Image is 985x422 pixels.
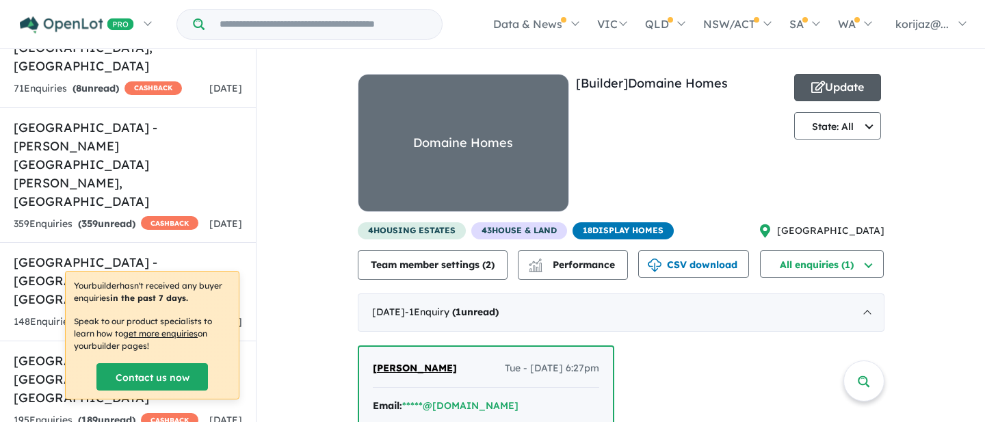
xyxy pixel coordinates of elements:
[529,259,541,266] img: line-chart.svg
[124,81,182,95] span: CASHBACK
[760,250,884,278] button: All enquiries (1)
[777,223,884,239] span: [GEOGRAPHIC_DATA]
[576,75,728,91] a: [Builder]Domaine Homes
[74,280,231,304] p: Your builder hasn't received any buyer enquiries
[573,222,674,239] span: 18 Display Homes
[14,118,242,211] h5: [GEOGRAPHIC_DATA] - [PERSON_NAME][GEOGRAPHIC_DATA][PERSON_NAME] , [GEOGRAPHIC_DATA]
[73,82,119,94] strong: ( unread)
[14,216,198,233] div: 359 Enquir ies
[373,360,457,377] a: [PERSON_NAME]
[209,217,242,230] span: [DATE]
[358,74,569,222] a: Domaine Homes
[794,74,882,101] button: Update
[648,259,661,272] img: download icon
[76,82,81,94] span: 8
[14,253,242,308] h5: [GEOGRAPHIC_DATA] - [GEOGRAPHIC_DATA] , [GEOGRAPHIC_DATA]
[638,250,749,278] button: CSV download
[531,259,615,271] span: Performance
[405,306,499,318] span: - 1 Enquir y
[373,362,457,374] span: [PERSON_NAME]
[413,133,513,154] div: Domaine Homes
[123,328,198,339] u: get more enquiries
[358,293,884,332] div: [DATE]
[78,217,135,230] strong: ( unread)
[209,82,242,94] span: [DATE]
[471,222,567,239] span: 43 House & Land
[452,306,499,318] strong: ( unread)
[141,216,198,230] span: CASHBACK
[456,306,461,318] span: 1
[529,263,542,272] img: bar-chart.svg
[14,352,242,407] h5: [GEOGRAPHIC_DATA] - [GEOGRAPHIC_DATA] , [GEOGRAPHIC_DATA]
[110,293,188,303] b: in the past 7 days.
[373,399,402,412] strong: Email:
[96,363,208,391] a: Contact us now
[358,222,466,239] span: 4 housing estates
[20,16,134,34] img: Openlot PRO Logo White
[895,17,949,31] span: korijaz@...
[74,315,231,352] p: Speak to our product specialists to learn how to on your builder pages !
[358,250,508,280] button: Team member settings (2)
[505,360,599,377] span: Tue - [DATE] 6:27pm
[518,250,628,280] button: Performance
[794,112,882,140] button: State: All
[14,81,182,97] div: 71 Enquir ies
[14,314,199,330] div: 148 Enquir ies
[81,217,98,230] span: 359
[207,10,439,39] input: Try estate name, suburb, builder or developer
[486,259,491,271] span: 2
